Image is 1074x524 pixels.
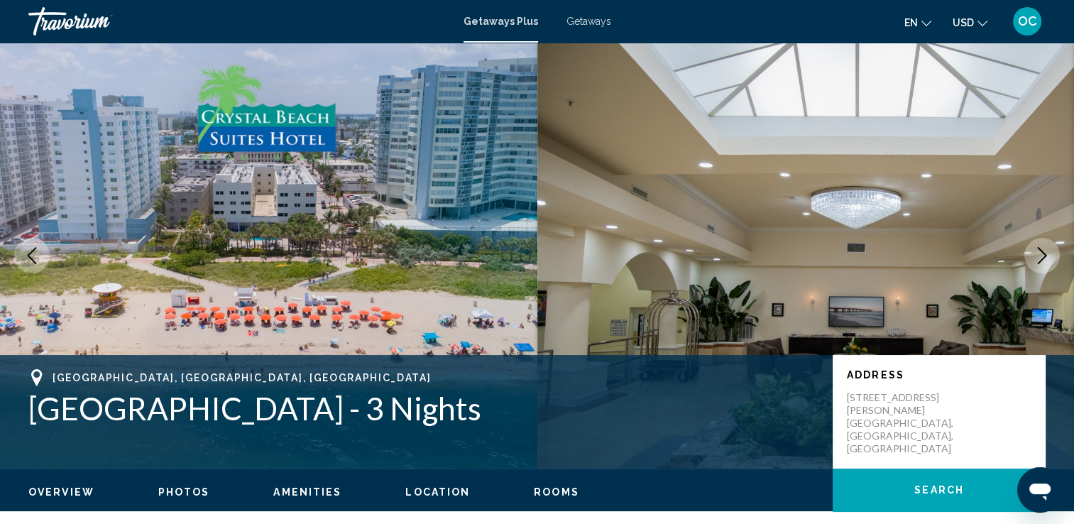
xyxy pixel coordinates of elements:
button: Photos [158,486,210,498]
span: OC [1018,14,1037,28]
span: USD [953,17,974,28]
button: Change language [904,12,931,33]
button: Overview [28,486,94,498]
span: [GEOGRAPHIC_DATA], [GEOGRAPHIC_DATA], [GEOGRAPHIC_DATA] [53,372,431,383]
a: Travorium [28,7,449,36]
span: en [904,17,918,28]
button: Change currency [953,12,987,33]
a: Getaways Plus [464,16,538,27]
span: Photos [158,486,210,498]
span: Search [914,485,964,496]
button: Amenities [273,486,341,498]
p: Address [847,369,1031,381]
button: Search [833,469,1046,511]
span: Rooms [534,486,579,498]
button: Location [405,486,470,498]
p: [STREET_ADDRESS][PERSON_NAME] [GEOGRAPHIC_DATA], [GEOGRAPHIC_DATA], [GEOGRAPHIC_DATA] [847,391,960,455]
button: Previous image [14,238,50,273]
a: Getaways [566,16,611,27]
span: Overview [28,486,94,498]
span: Amenities [273,486,341,498]
span: Location [405,486,470,498]
button: Next image [1024,238,1060,273]
h1: [GEOGRAPHIC_DATA] - 3 Nights [28,390,818,427]
button: Rooms [534,486,579,498]
iframe: Button to launch messaging window [1017,467,1063,513]
button: User Menu [1009,6,1046,36]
